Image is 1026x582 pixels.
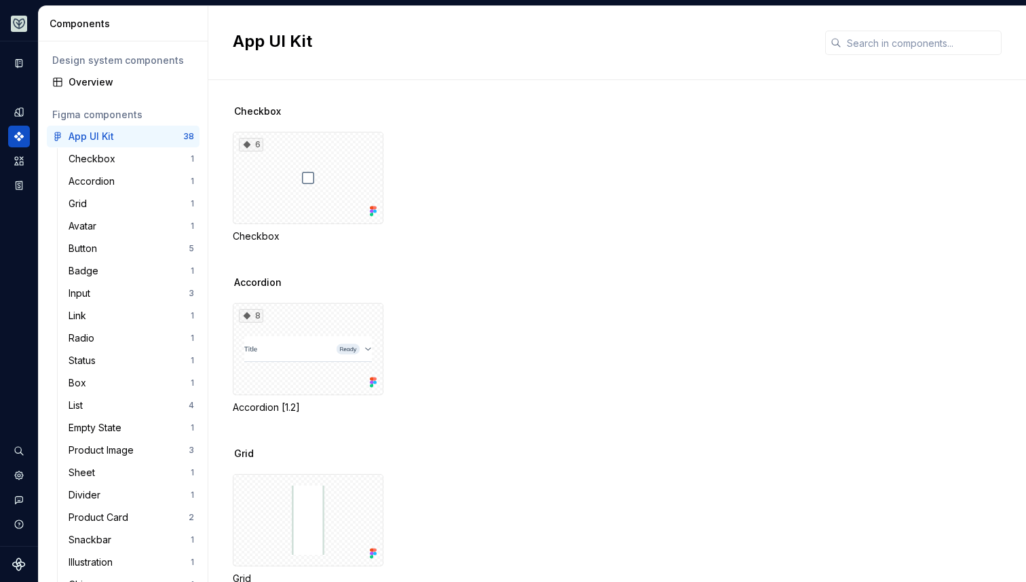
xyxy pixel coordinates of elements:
a: Settings [8,465,30,486]
div: Status [69,354,101,367]
div: 8 [239,309,263,323]
a: Illustration1 [63,551,199,573]
div: 1 [191,534,194,545]
div: 2 [189,512,194,523]
div: 8Accordion [1.2] [233,303,383,414]
div: Accordion [69,175,120,188]
a: Divider1 [63,484,199,506]
div: 1 [191,355,194,366]
div: Checkbox [69,152,121,166]
a: Badge1 [63,260,199,282]
a: Overview [47,71,199,93]
div: Design system components [52,54,194,67]
span: Checkbox [234,105,281,118]
a: Product Card2 [63,507,199,528]
div: 1 [191,310,194,321]
div: Box [69,376,92,390]
div: Divider [69,488,106,502]
a: Input3 [63,283,199,304]
div: Avatar [69,219,102,233]
a: Design tokens [8,101,30,123]
div: 1 [191,176,194,187]
div: Grid [69,197,92,211]
div: Accordion [1.2] [233,401,383,414]
a: Snackbar1 [63,529,199,551]
a: Box1 [63,372,199,394]
div: Checkbox [233,230,383,243]
a: Assets [8,150,30,172]
div: 1 [191,490,194,501]
div: Snackbar [69,533,117,547]
div: 1 [191,333,194,344]
a: Radio1 [63,327,199,349]
div: 1 [191,422,194,433]
div: Radio [69,331,100,345]
a: Checkbox1 [63,148,199,170]
a: Grid1 [63,193,199,215]
a: Documentation [8,52,30,74]
div: 4 [189,400,194,411]
div: 3 [189,288,194,299]
h2: App UI Kit [233,31,809,52]
a: Product Image3 [63,439,199,461]
div: Illustration [69,556,118,569]
button: Contact support [8,489,30,511]
a: Button5 [63,238,199,259]
a: Link1 [63,305,199,327]
div: Badge [69,264,104,278]
div: 1 [191,378,194,388]
a: Avatar1 [63,215,199,237]
div: 1 [191,221,194,232]
div: 6Checkbox [233,132,383,243]
a: Status1 [63,350,199,371]
div: 1 [191,153,194,164]
div: 1 [191,467,194,478]
a: Accordion1 [63,170,199,192]
a: Sheet1 [63,462,199,484]
span: Grid [234,447,254,460]
a: List4 [63,395,199,416]
div: Button [69,242,102,255]
div: List [69,399,88,412]
div: 6 [239,138,263,151]
div: 5 [189,243,194,254]
a: App UI Kit38 [47,126,199,147]
div: Sheet [69,466,100,479]
div: App UI Kit [69,130,114,143]
div: 3 [189,445,194,456]
svg: Supernova Logo [12,558,26,571]
a: Storybook stories [8,175,30,196]
div: Figma components [52,108,194,122]
div: 1 [191,266,194,276]
div: 1 [191,198,194,209]
div: Input [69,287,96,300]
button: Search ⌘K [8,440,30,462]
div: 1 [191,557,194,568]
div: Product Card [69,511,134,524]
div: Components [50,17,202,31]
a: Empty State1 [63,417,199,439]
img: 256e2c79-9abd-4d59-8978-03feab5a3943.png [11,16,27,32]
div: Link [69,309,92,323]
div: Empty State [69,421,127,435]
div: 38 [183,131,194,142]
a: Components [8,126,30,147]
div: Overview [69,75,194,89]
div: Product Image [69,443,139,457]
span: Accordion [234,276,282,289]
input: Search in components... [841,31,1002,55]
